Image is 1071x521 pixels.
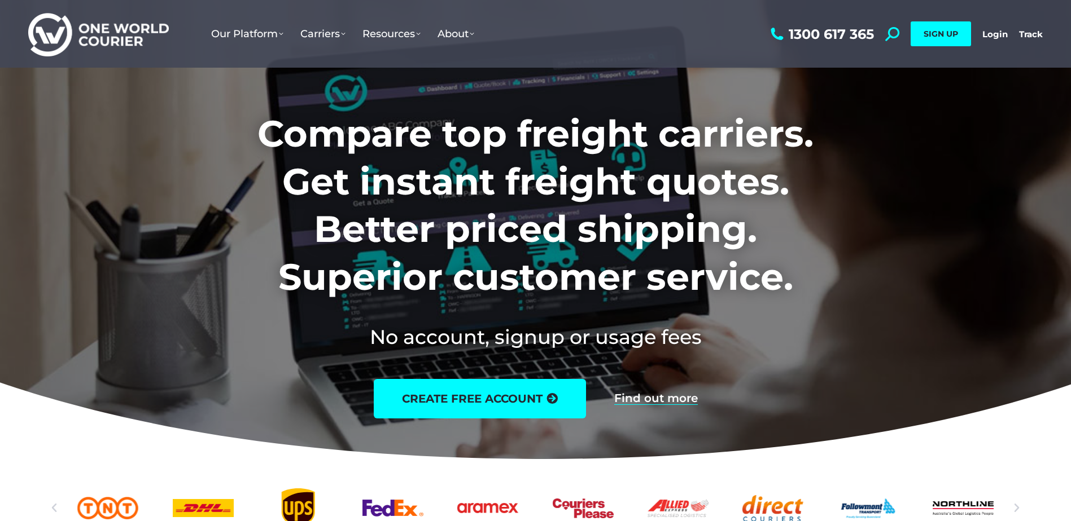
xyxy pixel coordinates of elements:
h2: No account, signup or usage fees [183,323,888,351]
span: About [438,28,474,40]
a: Carriers [292,16,354,51]
a: Our Platform [203,16,292,51]
a: create free account [374,379,586,418]
span: Resources [362,28,421,40]
span: Our Platform [211,28,283,40]
span: Carriers [300,28,346,40]
a: SIGN UP [911,21,971,46]
a: Resources [354,16,429,51]
a: Login [982,29,1008,39]
img: One World Courier [28,11,169,57]
h1: Compare top freight carriers. Get instant freight quotes. Better priced shipping. Superior custom... [183,110,888,301]
a: Track [1019,29,1043,39]
a: Find out more [614,392,698,405]
a: About [429,16,483,51]
a: 1300 617 365 [768,27,874,41]
span: SIGN UP [924,29,958,39]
